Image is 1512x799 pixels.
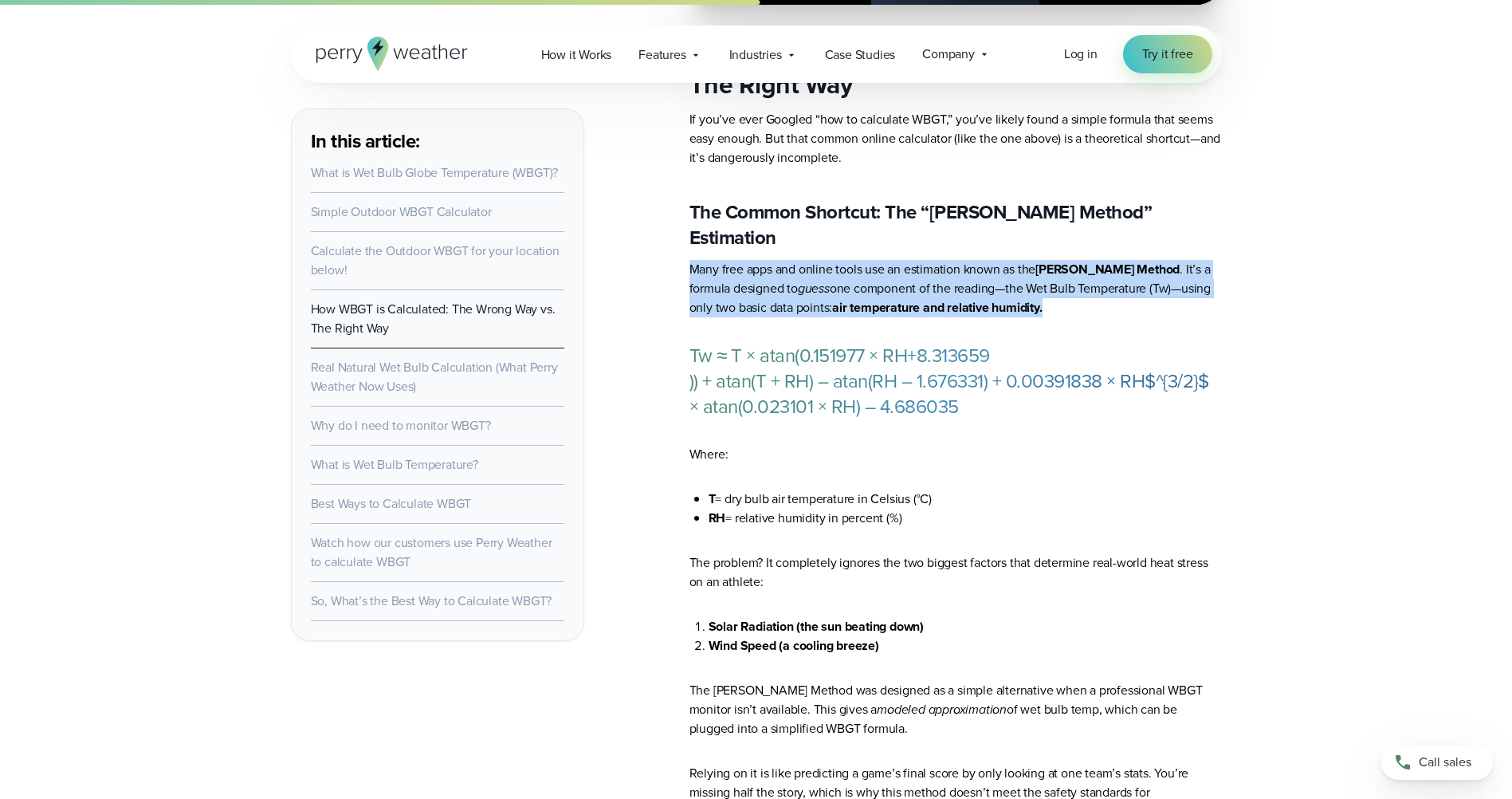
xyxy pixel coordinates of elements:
a: What is Wet Bulb Globe Temperature (WBGT)? [311,163,559,182]
p: Where: [689,445,1222,464]
em: guess [798,279,830,297]
a: Real Natural Wet Bulb Calculation (What Perry Weather Now Uses) [311,358,558,396]
a: What is Wet Bulb Temperature? [311,455,478,474]
span: Case Studies [825,45,896,65]
strong: T [709,490,716,508]
span: Try it free [1142,45,1193,64]
span: Industries [729,45,782,65]
strong: [PERSON_NAME] Method [1035,260,1180,278]
a: Calculate the Outdoor WBGT for your location below! [311,242,560,279]
span: Features [638,45,685,65]
em: modeled approximation [877,700,1007,718]
a: Why do I need to monitor WBGT? [311,416,491,435]
strong: The Common Shortcut: The “[PERSON_NAME] Method” Estimation [689,198,1153,252]
strong: Wind Speed (a cooling breeze) [709,636,879,655]
a: How WBGT is Calculated: The Wrong Way vs. The Right Way [311,300,556,337]
a: Best Ways to Calculate WBGT [311,494,472,513]
p: Tw​ ≈ T × atan(0.151977 × RH+8.313659 ​)) + atan(T + RH) – atan(RH – 1.676331) + 0.00391838 × RH$... [689,343,1222,419]
p: The [PERSON_NAME] Method was designed as a simple alternative when a professional WBGT monitor is... [689,681,1222,738]
a: Watch how our customers use Perry Weather to calculate WBGT [311,533,552,571]
li: = dry bulb air temperature in Celsius (°C) [709,490,1222,509]
a: Call sales [1381,745,1493,780]
span: Call sales [1419,753,1471,772]
h3: In this article: [311,128,564,154]
a: Case Studies [811,38,909,71]
a: How it Works [528,38,626,71]
span: Company [922,45,975,64]
a: Try it free [1123,35,1212,73]
a: Simple Outdoor WBGT Calculator [311,203,492,221]
span: Log in [1064,45,1098,63]
li: = relative humidity in percent (%) [709,509,1222,528]
strong: air temperature and relative humidity. [832,298,1042,317]
h2: How WBGT is Calculated: The Wrong Way vs. The Right Way [689,37,1222,100]
strong: RH [709,509,726,527]
p: The problem? It completely ignores the two biggest factors that determine real-world heat stress ... [689,553,1222,592]
span: How it Works [541,45,612,65]
a: So, What’s the Best Way to Calculate WBGT? [311,592,552,610]
strong: Solar Radiation (the sun beating down) [709,617,924,636]
a: Log in [1064,45,1098,64]
p: Many free apps and online tools use an estimation known as the . It’s a formula designed to one c... [689,260,1222,317]
p: If you’ve ever Googled “how to calculate WBGT,” you’ve likely found a simple formula that seems e... [689,110,1222,167]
